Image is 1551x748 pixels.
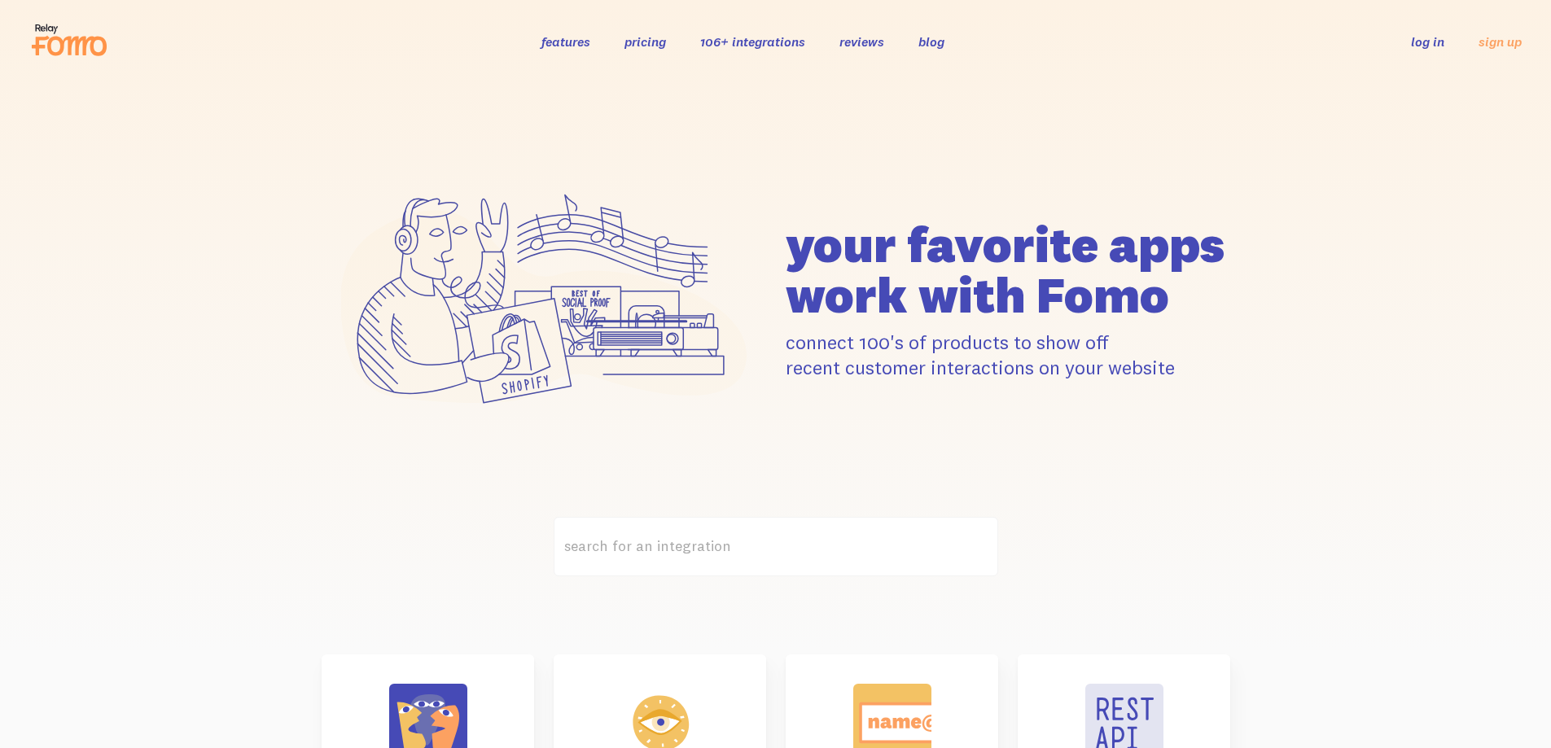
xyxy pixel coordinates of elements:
a: 106+ integrations [700,33,805,50]
label: search for an integration [554,517,998,576]
p: connect 100's of products to show off recent customer interactions on your website [786,330,1230,380]
a: sign up [1479,33,1522,50]
a: blog [918,33,944,50]
a: reviews [839,33,884,50]
a: features [541,33,590,50]
a: log in [1411,33,1444,50]
h1: your favorite apps work with Fomo [786,219,1230,320]
a: pricing [624,33,666,50]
